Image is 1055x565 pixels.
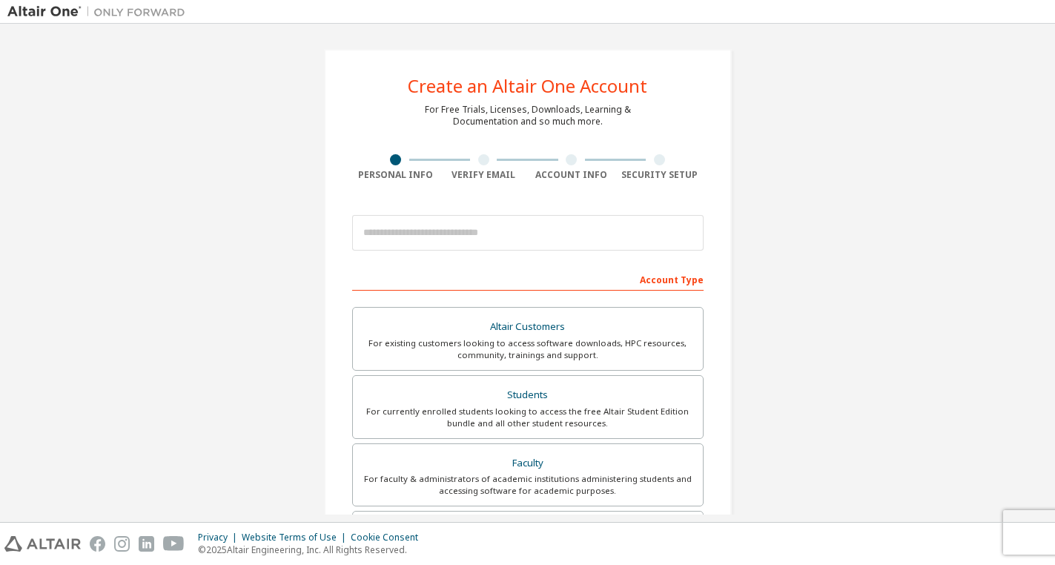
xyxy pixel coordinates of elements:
div: For existing customers looking to access software downloads, HPC resources, community, trainings ... [362,337,694,361]
div: For Free Trials, Licenses, Downloads, Learning & Documentation and so much more. [425,104,631,128]
div: Altair Customers [362,317,694,337]
div: Privacy [198,532,242,543]
img: facebook.svg [90,536,105,552]
div: Account Info [528,169,616,181]
div: Website Terms of Use [242,532,351,543]
img: linkedin.svg [139,536,154,552]
div: Verify Email [440,169,528,181]
div: Security Setup [615,169,704,181]
div: Students [362,385,694,406]
div: Account Type [352,267,704,291]
img: altair_logo.svg [4,536,81,552]
div: Create an Altair One Account [408,77,647,95]
img: Altair One [7,4,193,19]
div: For currently enrolled students looking to access the free Altair Student Edition bundle and all ... [362,406,694,429]
div: Cookie Consent [351,532,427,543]
img: instagram.svg [114,536,130,552]
div: For faculty & administrators of academic institutions administering students and accessing softwa... [362,473,694,497]
div: Personal Info [352,169,440,181]
img: youtube.svg [163,536,185,552]
p: © 2025 Altair Engineering, Inc. All Rights Reserved. [198,543,427,556]
div: Faculty [362,453,694,474]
